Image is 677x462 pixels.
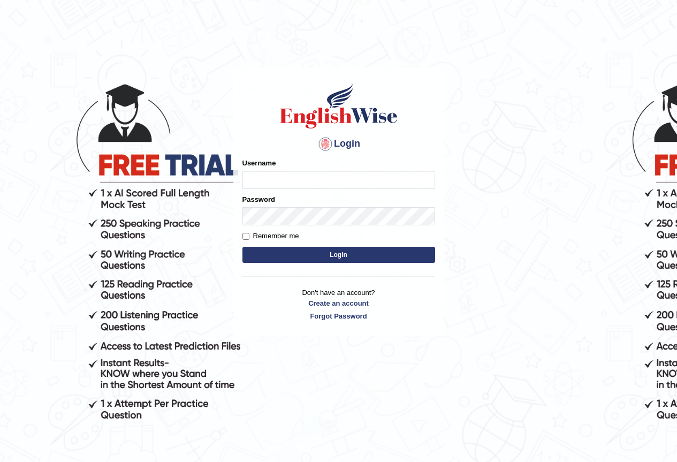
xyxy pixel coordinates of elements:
[242,298,435,308] a: Create an account
[242,194,275,205] label: Password
[278,82,400,130] img: Logo of English Wise sign in for intelligent practice with AI
[242,311,435,321] a: Forgot Password
[242,231,299,241] label: Remember me
[242,158,276,168] label: Username
[242,233,249,240] input: Remember me
[242,247,435,263] button: Login
[242,287,435,321] p: Don't have an account?
[242,135,435,153] h4: Login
